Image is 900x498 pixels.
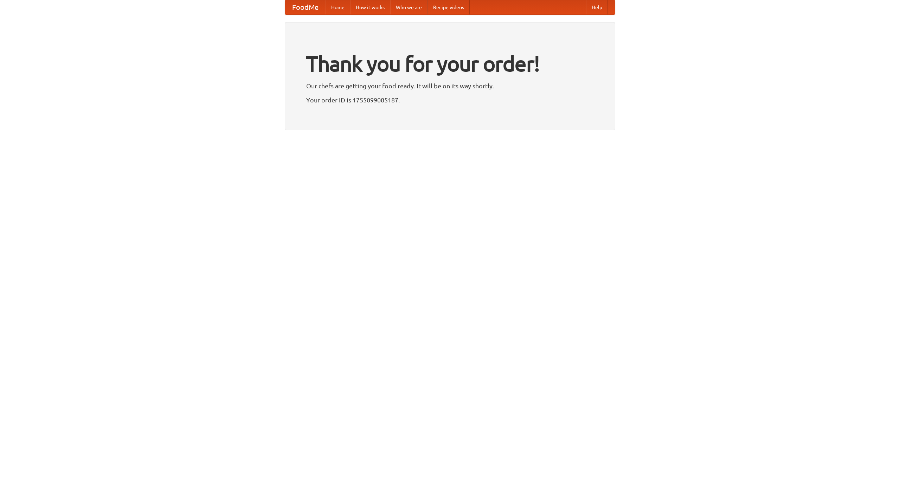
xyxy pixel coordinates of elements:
p: Our chefs are getting your food ready. It will be on its way shortly. [306,81,594,91]
a: Help [586,0,608,14]
a: Home [326,0,350,14]
a: Who we are [390,0,427,14]
h1: Thank you for your order! [306,47,594,81]
p: Your order ID is 1755099085187. [306,95,594,105]
a: Recipe videos [427,0,470,14]
a: How it works [350,0,390,14]
a: FoodMe [285,0,326,14]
